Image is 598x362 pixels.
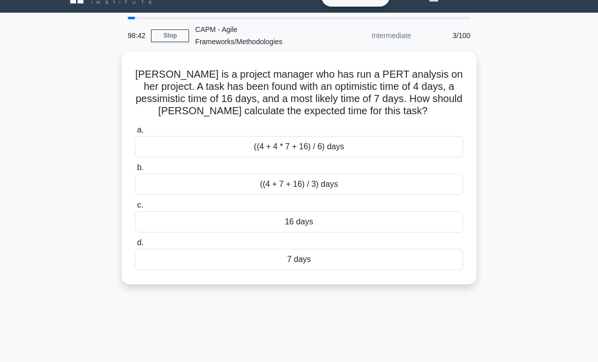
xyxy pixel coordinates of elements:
[135,249,463,270] div: 7 days
[189,19,328,52] div: CAPM - Agile Frameworks/Methodologies
[137,163,143,172] span: b.
[417,25,476,46] div: 3/100
[137,201,143,209] span: c.
[135,174,463,195] div: ((4 + 7 + 16) / 3) days
[135,136,463,157] div: ((4 + 4 * 7 + 16) / 6) days
[135,211,463,233] div: 16 days
[137,125,143,134] span: a.
[137,238,143,247] span: d.
[122,25,151,46] div: 98:42
[328,25,417,46] div: Intermediate
[151,29,189,42] a: Stop
[134,68,464,118] h5: [PERSON_NAME] is a project manager who has run a PERT analysis on her project. A task has been fo...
